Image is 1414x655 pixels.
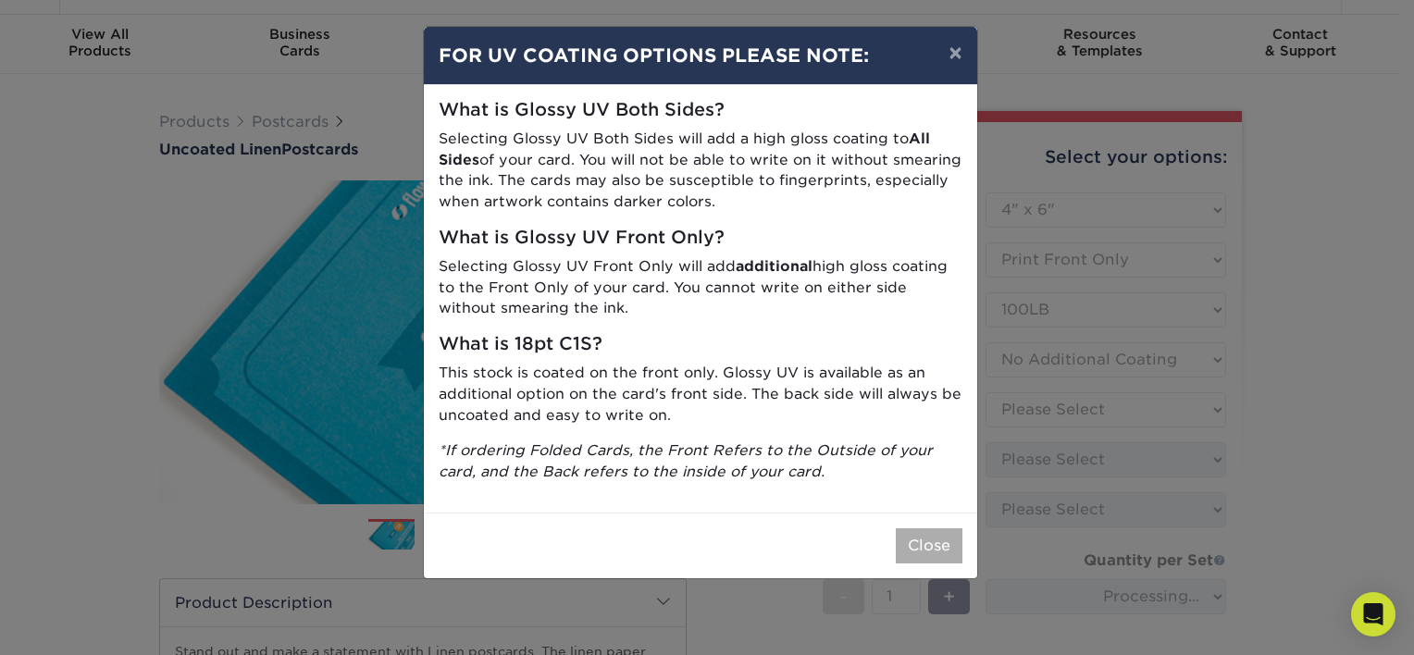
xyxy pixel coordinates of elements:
[439,256,962,319] p: Selecting Glossy UV Front Only will add high gloss coating to the Front Only of your card. You ca...
[439,129,962,213] p: Selecting Glossy UV Both Sides will add a high gloss coating to of your card. You will not be abl...
[896,528,962,563] button: Close
[439,441,933,480] i: *If ordering Folded Cards, the Front Refers to the Outside of your card, and the Back refers to t...
[439,42,962,69] h4: FOR UV COATING OPTIONS PLEASE NOTE:
[934,27,976,79] button: ×
[439,130,930,168] strong: All Sides
[439,334,962,355] h5: What is 18pt C1S?
[439,100,962,121] h5: What is Glossy UV Both Sides?
[439,228,962,249] h5: What is Glossy UV Front Only?
[1351,592,1395,636] div: Open Intercom Messenger
[736,257,812,275] strong: additional
[439,363,962,426] p: This stock is coated on the front only. Glossy UV is available as an additional option on the car...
